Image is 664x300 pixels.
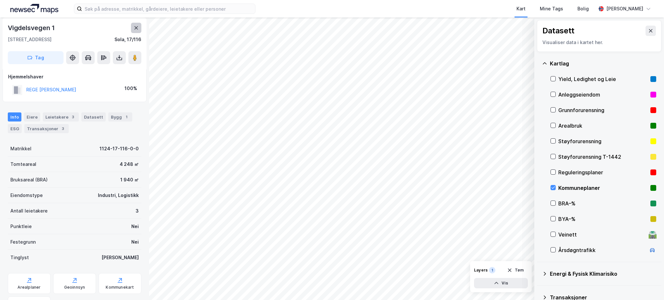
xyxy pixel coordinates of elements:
div: BYA–% [558,215,648,223]
div: 1124-17-116-0-0 [100,145,139,153]
div: 3 [70,114,76,120]
div: Geoinnsyn [64,285,85,290]
div: Transaksjoner [24,124,69,133]
div: Matrikkel [10,145,31,153]
div: Eiere [24,112,40,121]
div: Kartlag [550,60,656,67]
button: Tøm [503,265,528,275]
div: Bygg [108,112,132,121]
div: Nei [131,223,139,230]
div: Leietakere [43,112,79,121]
div: ESG [8,124,22,133]
div: 3 [136,207,139,215]
div: Layers [474,268,488,273]
div: Tomteareal [10,160,36,168]
div: Yield, Ledighet og Leie [558,75,648,83]
div: Årsdøgntrafikk [558,246,646,254]
div: Datasett [81,112,106,121]
div: Visualiser data i kartet her. [542,39,656,46]
div: Hjemmelshaver [8,73,141,81]
div: 1 [123,114,130,120]
div: Støyforurensning T-1442 [558,153,648,161]
div: [STREET_ADDRESS] [8,36,52,43]
div: Bolig [577,5,589,13]
div: Kommunekart [106,285,134,290]
div: Kommuneplaner [558,184,648,192]
div: [PERSON_NAME] [606,5,643,13]
div: Vigdelsvegen 1 [8,23,56,33]
iframe: Chat Widget [632,269,664,300]
button: Vis [474,278,528,288]
div: 4 248 ㎡ [120,160,139,168]
div: Industri, Logistikk [98,191,139,199]
button: Tag [8,51,64,64]
div: Info [8,112,21,121]
div: Energi & Fysisk Klimarisiko [550,270,656,278]
div: BRA–% [558,200,648,207]
div: 1 940 ㎡ [120,176,139,184]
div: Støyforurensning [558,137,648,145]
div: Sola, 17/116 [114,36,141,43]
div: Kart [516,5,526,13]
div: Anleggseiendom [558,91,648,98]
div: Bruksareal (BRA) [10,176,48,184]
div: [PERSON_NAME] [101,254,139,261]
div: Tinglyst [10,254,29,261]
img: logo.a4113a55bc3d86da70a041830d287a7e.svg [10,4,58,14]
div: Antall leietakere [10,207,48,215]
div: Mine Tags [540,5,563,13]
div: Arealbruk [558,122,648,130]
div: Datasett [542,26,575,36]
div: Kontrollprogram for chat [632,269,664,300]
div: Grunnforurensning [558,106,648,114]
div: 🛣️ [648,230,657,239]
div: Reguleringsplaner [558,168,648,176]
div: Punktleie [10,223,32,230]
div: Eiendomstype [10,191,43,199]
div: 100% [124,85,137,92]
input: Søk på adresse, matrikkel, gårdeiere, leietakere eller personer [82,4,255,14]
div: Veinett [558,231,646,238]
div: 3 [60,125,66,132]
div: Nei [131,238,139,246]
div: Festegrunn [10,238,36,246]
div: Arealplaner [18,285,41,290]
div: 1 [489,267,495,273]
